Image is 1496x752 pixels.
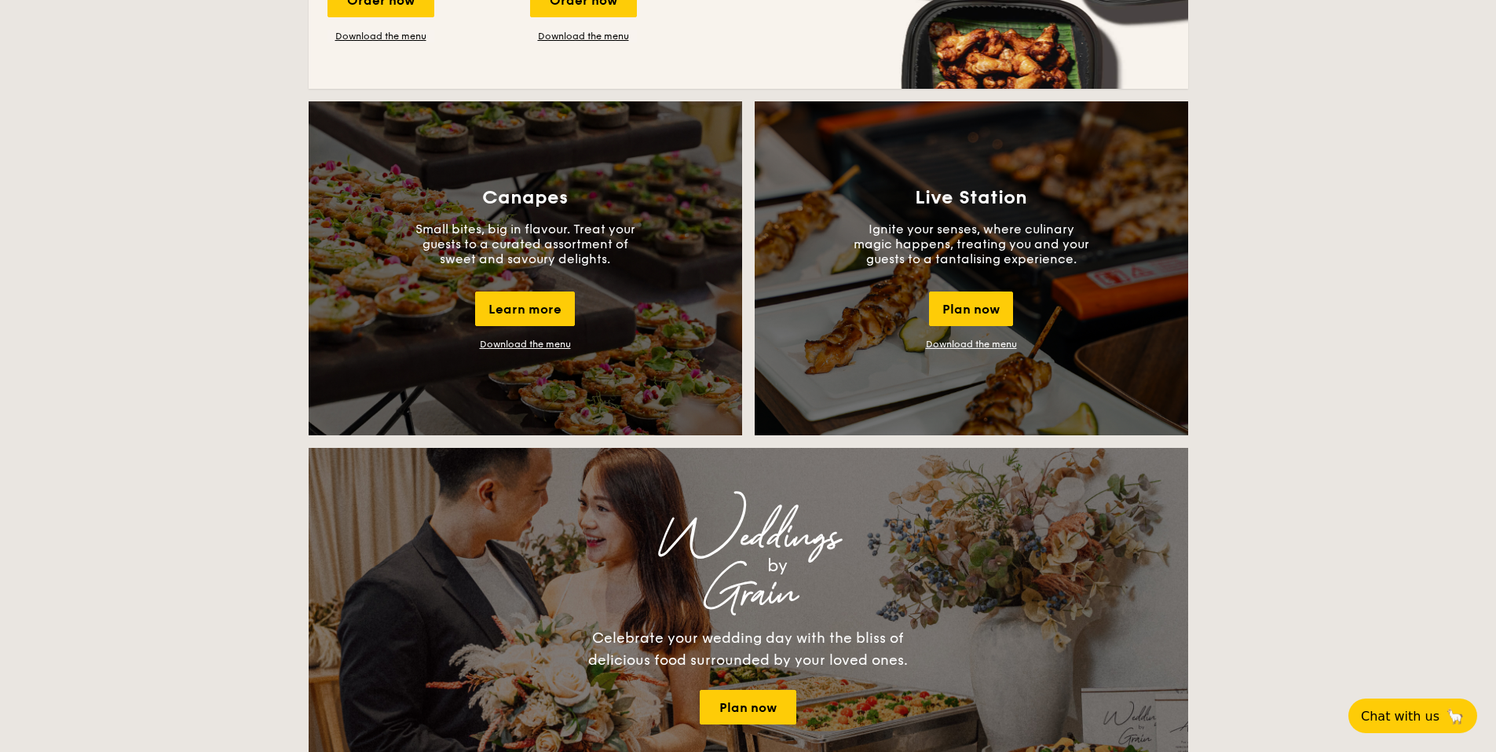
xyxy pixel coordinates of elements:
span: 🦙 [1446,707,1465,725]
a: Download the menu [327,30,434,42]
div: Learn more [475,292,575,326]
div: Celebrate your wedding day with the bliss of delicious food surrounded by your loved ones. [572,627,925,671]
a: Download the menu [926,339,1017,350]
div: Weddings [447,523,1050,552]
a: Download the menu [530,30,637,42]
div: Grain [447,580,1050,608]
div: by [505,552,1050,580]
p: Ignite your senses, where culinary magic happens, treating you and your guests to a tantalising e... [854,222,1089,266]
button: Chat with us🦙 [1348,699,1477,733]
span: Chat with us [1361,709,1439,724]
a: Plan now [700,690,796,724]
div: Plan now [929,292,1013,326]
h3: Canapes [482,187,568,209]
p: Small bites, big in flavour. Treat your guests to a curated assortment of sweet and savoury delig... [408,222,643,266]
a: Download the menu [480,339,571,350]
h3: Live Station [915,187,1027,209]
